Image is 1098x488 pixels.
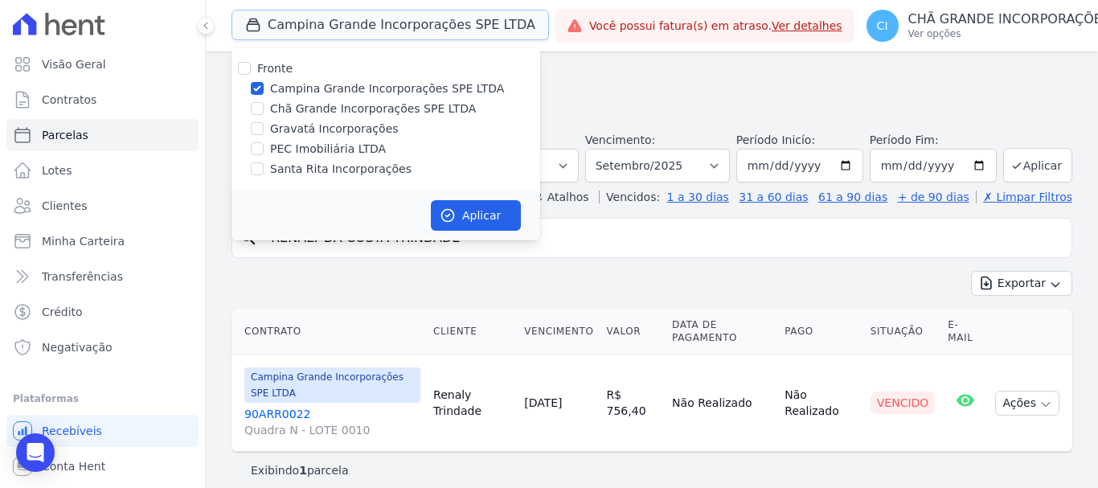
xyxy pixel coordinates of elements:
h2: Parcelas [231,64,1072,93]
a: Ver detalhes [772,19,842,32]
div: Open Intercom Messenger [16,433,55,472]
span: Conta Hent [42,458,105,474]
label: Vencidos: [599,191,660,203]
a: Parcelas [6,119,199,151]
button: Aplicar [1003,148,1072,182]
td: Não Realizado [778,355,863,452]
a: Lotes [6,154,199,187]
a: ✗ Limpar Filtros [976,191,1072,203]
label: Gravatá Incorporações [270,121,399,137]
input: Buscar por nome do lote ou do cliente [261,222,1065,254]
th: Situação [864,309,942,355]
th: Valor [600,309,666,355]
th: Cliente [427,309,518,355]
span: Contratos [42,92,96,108]
label: Período Inicío: [736,133,815,146]
a: Clientes [6,190,199,222]
label: ↯ Atalhos [534,191,588,203]
label: Santa Rita Incorporações [270,161,412,178]
span: Transferências [42,269,123,285]
span: Negativação [42,339,113,355]
th: Contrato [231,309,427,355]
div: Plataformas [13,389,192,408]
th: Data de Pagamento [666,309,778,355]
td: Renaly Trindade [427,355,518,452]
p: Exibindo parcela [251,462,349,478]
span: Crédito [42,304,83,320]
a: Negativação [6,331,199,363]
label: Período Fim: [870,132,997,149]
a: Contratos [6,84,199,116]
label: PEC Imobiliária LTDA [270,141,386,158]
label: Vencimento: [585,133,655,146]
button: Ações [995,391,1059,416]
a: + de 90 dias [898,191,969,203]
th: Vencimento [518,309,600,355]
a: 31 a 60 dias [739,191,808,203]
span: Clientes [42,198,87,214]
span: Parcelas [42,127,88,143]
td: Não Realizado [666,355,778,452]
th: E-mail [941,309,989,355]
a: Transferências [6,260,199,293]
a: [DATE] [524,396,562,409]
span: Campina Grande Incorporações SPE LTDA [244,367,420,403]
span: Quadra N - LOTE 0010 [244,422,420,438]
span: Visão Geral [42,56,106,72]
th: Pago [778,309,863,355]
button: Campina Grande Incorporações SPE LTDA [231,10,549,40]
label: Fronte [257,62,293,75]
span: Você possui fatura(s) em atraso. [589,18,842,35]
div: Vencido [871,392,936,414]
button: Aplicar [431,200,521,231]
a: Conta Hent [6,450,199,482]
a: Minha Carteira [6,225,199,257]
label: Chã Grande Incorporações SPE LTDA [270,100,476,117]
button: Exportar [971,271,1072,296]
a: 90ARR0022Quadra N - LOTE 0010 [244,406,420,438]
a: 61 a 90 dias [818,191,887,203]
label: Campina Grande Incorporações SPE LTDA [270,80,504,97]
span: Lotes [42,162,72,178]
span: Minha Carteira [42,233,125,249]
a: Visão Geral [6,48,199,80]
a: Crédito [6,296,199,328]
td: R$ 756,40 [600,355,666,452]
a: 1 a 30 dias [667,191,729,203]
span: Recebíveis [42,423,102,439]
b: 1 [299,464,307,477]
a: Recebíveis [6,415,199,447]
span: CI [877,20,888,31]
